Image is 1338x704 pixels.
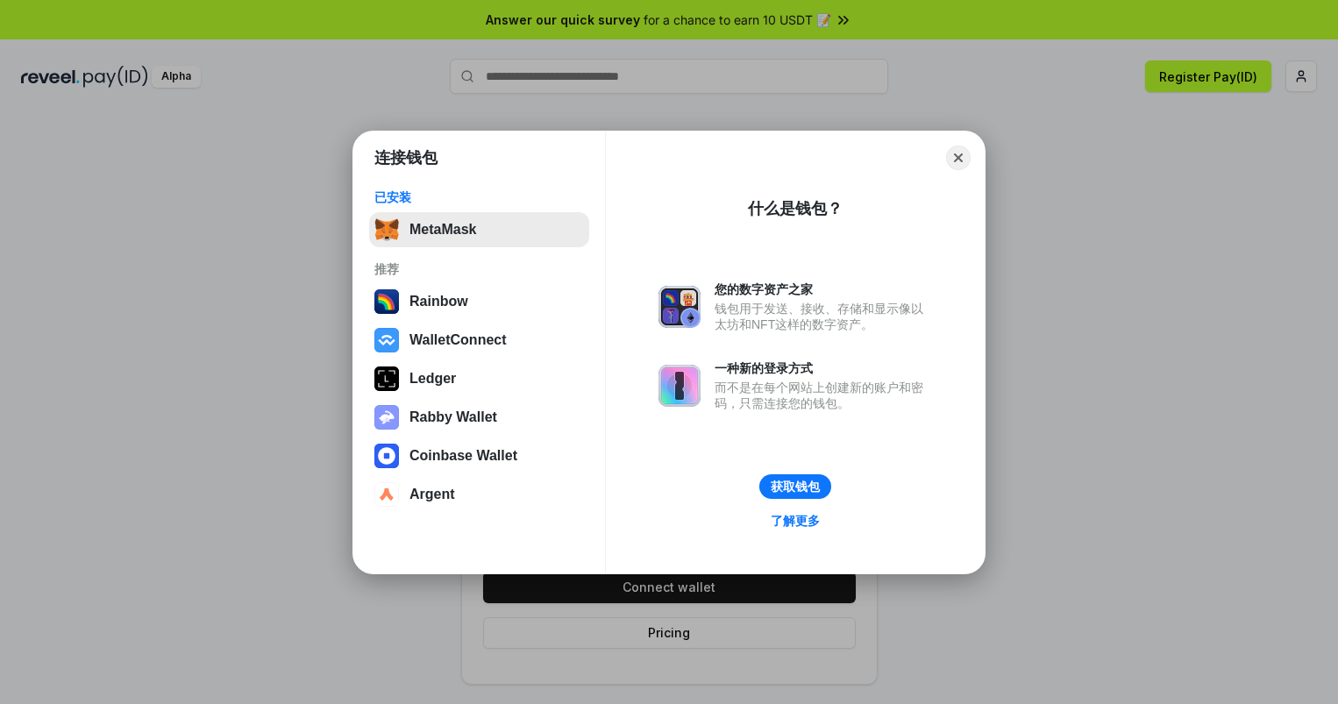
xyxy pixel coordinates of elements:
div: 什么是钱包？ [748,198,843,219]
div: 获取钱包 [771,479,820,494]
button: Coinbase Wallet [369,438,589,473]
div: WalletConnect [409,332,507,348]
button: Ledger [369,361,589,396]
div: 了解更多 [771,513,820,529]
div: Argent [409,487,455,502]
h1: 连接钱包 [374,147,438,168]
img: svg+xml,%3Csvg%20width%3D%22120%22%20height%3D%22120%22%20viewBox%3D%220%200%20120%20120%22%20fil... [374,289,399,314]
div: Rainbow [409,294,468,309]
a: 了解更多 [760,509,830,532]
button: 获取钱包 [759,474,831,499]
img: svg+xml,%3Csvg%20width%3D%2228%22%20height%3D%2228%22%20viewBox%3D%220%200%2028%2028%22%20fill%3D... [374,482,399,507]
img: svg+xml,%3Csvg%20xmlns%3D%22http%3A%2F%2Fwww.w3.org%2F2000%2Fsvg%22%20fill%3D%22none%22%20viewBox... [658,365,701,407]
img: svg+xml,%3Csvg%20width%3D%2228%22%20height%3D%2228%22%20viewBox%3D%220%200%2028%2028%22%20fill%3D... [374,328,399,352]
button: Argent [369,477,589,512]
div: Coinbase Wallet [409,448,517,464]
div: 一种新的登录方式 [715,360,932,376]
img: svg+xml,%3Csvg%20xmlns%3D%22http%3A%2F%2Fwww.w3.org%2F2000%2Fsvg%22%20fill%3D%22none%22%20viewBox... [658,286,701,328]
div: 已安装 [374,189,584,205]
img: svg+xml,%3Csvg%20fill%3D%22none%22%20height%3D%2233%22%20viewBox%3D%220%200%2035%2033%22%20width%... [374,217,399,242]
div: 而不是在每个网站上创建新的账户和密码，只需连接您的钱包。 [715,380,932,411]
div: 您的数字资产之家 [715,281,932,297]
div: Ledger [409,371,456,387]
div: Rabby Wallet [409,409,497,425]
button: Rabby Wallet [369,400,589,435]
div: 钱包用于发送、接收、存储和显示像以太坊和NFT这样的数字资产。 [715,301,932,332]
img: svg+xml,%3Csvg%20width%3D%2228%22%20height%3D%2228%22%20viewBox%3D%220%200%2028%2028%22%20fill%3D... [374,444,399,468]
div: 推荐 [374,261,584,277]
button: WalletConnect [369,323,589,358]
button: Close [946,146,971,170]
div: MetaMask [409,222,476,238]
button: Rainbow [369,284,589,319]
img: svg+xml,%3Csvg%20xmlns%3D%22http%3A%2F%2Fwww.w3.org%2F2000%2Fsvg%22%20fill%3D%22none%22%20viewBox... [374,405,399,430]
button: MetaMask [369,212,589,247]
img: svg+xml,%3Csvg%20xmlns%3D%22http%3A%2F%2Fwww.w3.org%2F2000%2Fsvg%22%20width%3D%2228%22%20height%3... [374,366,399,391]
